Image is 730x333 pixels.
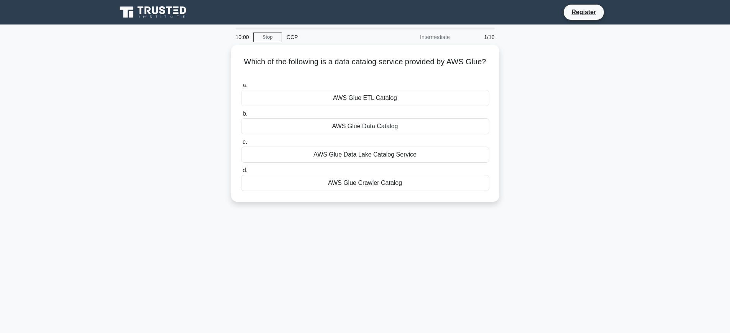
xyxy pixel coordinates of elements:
span: a. [243,82,248,88]
div: AWS Glue Data Catalog [241,118,489,134]
span: c. [243,139,247,145]
span: d. [243,167,248,173]
span: b. [243,110,248,117]
a: Stop [253,33,282,42]
div: 10:00 [231,29,253,45]
h5: Which of the following is a data catalog service provided by AWS Glue? [240,57,490,76]
div: Intermediate [387,29,454,45]
div: AWS Glue Crawler Catalog [241,175,489,191]
a: Register [567,7,600,17]
div: 1/10 [454,29,499,45]
div: AWS Glue ETL Catalog [241,90,489,106]
div: AWS Glue Data Lake Catalog Service [241,147,489,163]
div: CCP [282,29,387,45]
